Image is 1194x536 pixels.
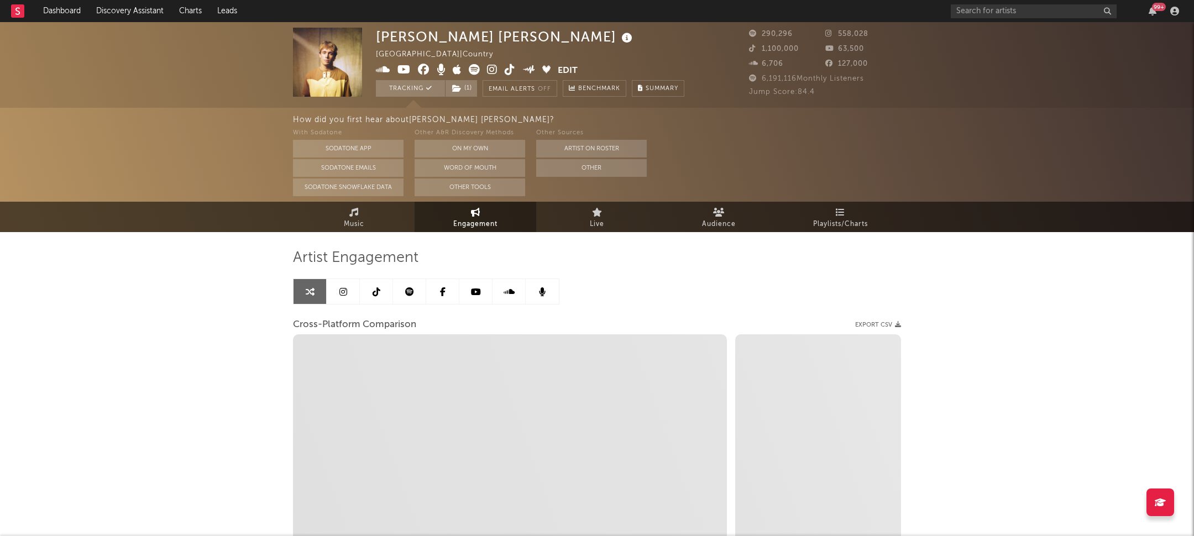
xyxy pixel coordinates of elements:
[293,178,404,196] button: Sodatone Snowflake Data
[951,4,1117,18] input: Search for artists
[825,30,868,38] span: 558,028
[632,80,684,97] button: Summary
[293,113,1194,127] div: How did you first hear about [PERSON_NAME] [PERSON_NAME] ?
[749,88,815,96] span: Jump Score: 84.4
[483,80,557,97] button: Email AlertsOff
[646,86,678,92] span: Summary
[415,127,525,140] div: Other A&R Discovery Methods
[293,318,416,332] span: Cross-Platform Comparison
[415,159,525,177] button: Word Of Mouth
[293,251,418,265] span: Artist Engagement
[446,80,477,97] button: (1)
[1152,3,1166,11] div: 99 +
[415,140,525,157] button: On My Own
[702,218,736,231] span: Audience
[749,45,799,52] span: 1,100,000
[293,140,404,157] button: Sodatone App
[376,48,506,61] div: [GEOGRAPHIC_DATA] | Country
[813,218,868,231] span: Playlists/Charts
[536,159,647,177] button: Other
[415,202,536,232] a: Engagement
[538,86,551,92] em: Off
[749,30,793,38] span: 290,296
[749,75,864,82] span: 6,191,116 Monthly Listeners
[453,218,498,231] span: Engagement
[293,159,404,177] button: Sodatone Emails
[590,218,604,231] span: Live
[445,80,478,97] span: ( 1 )
[578,82,620,96] span: Benchmark
[658,202,779,232] a: Audience
[779,202,901,232] a: Playlists/Charts
[376,28,635,46] div: [PERSON_NAME] [PERSON_NAME]
[825,45,864,52] span: 63,500
[558,64,578,78] button: Edit
[344,218,364,231] span: Music
[293,202,415,232] a: Music
[563,80,626,97] a: Benchmark
[855,322,901,328] button: Export CSV
[536,127,647,140] div: Other Sources
[415,178,525,196] button: Other Tools
[749,60,783,67] span: 6,706
[825,60,868,67] span: 127,000
[536,140,647,157] button: Artist on Roster
[1149,7,1156,15] button: 99+
[536,202,658,232] a: Live
[293,127,404,140] div: With Sodatone
[376,80,445,97] button: Tracking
